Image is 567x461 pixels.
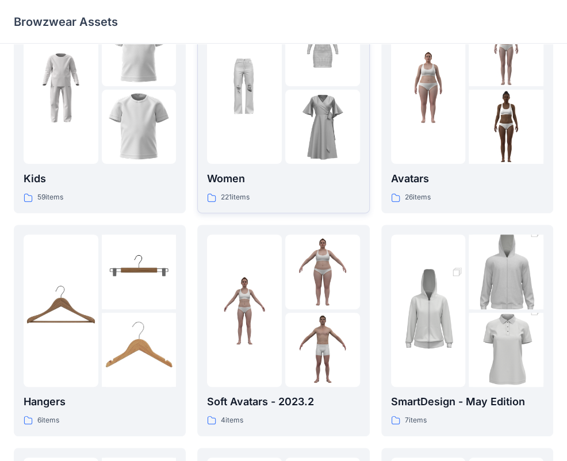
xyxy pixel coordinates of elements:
p: Women [207,171,359,187]
p: 26 items [405,191,431,203]
img: folder 1 [391,51,466,125]
a: folder 1folder 2folder 3Hangers6items [14,225,186,436]
img: folder 2 [102,11,177,86]
img: folder 3 [469,294,543,405]
p: Browzwear Assets [14,14,118,30]
img: folder 3 [469,90,543,164]
img: folder 3 [102,313,177,387]
img: folder 2 [469,216,543,327]
img: folder 1 [24,51,98,125]
a: folder 1folder 2folder 3SmartDesign - May Edition7items [381,225,553,436]
a: folder 1folder 2folder 3Soft Avatars - 2023.24items [197,225,369,436]
img: folder 3 [285,313,360,387]
img: folder 3 [285,90,360,164]
img: folder 3 [102,90,177,164]
img: folder 1 [391,255,466,366]
p: Soft Avatars - 2023.2 [207,394,359,410]
p: 7 items [405,414,427,427]
p: 4 items [221,414,243,427]
p: 221 items [221,191,250,203]
p: 6 items [37,414,59,427]
img: folder 2 [285,235,360,309]
a: folder 1folder 2folder 3Kids59items [14,2,186,213]
a: folder 1folder 2folder 3Women221items [197,2,369,213]
img: folder 1 [24,274,98,348]
p: Avatars [391,171,543,187]
p: 59 items [37,191,63,203]
img: folder 2 [285,11,360,86]
img: folder 1 [207,51,282,125]
img: folder 1 [207,274,282,348]
img: folder 2 [469,11,543,86]
p: Kids [24,171,176,187]
img: folder 2 [102,235,177,309]
a: folder 1folder 2folder 3Avatars26items [381,2,553,213]
p: SmartDesign - May Edition [391,394,543,410]
p: Hangers [24,394,176,410]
